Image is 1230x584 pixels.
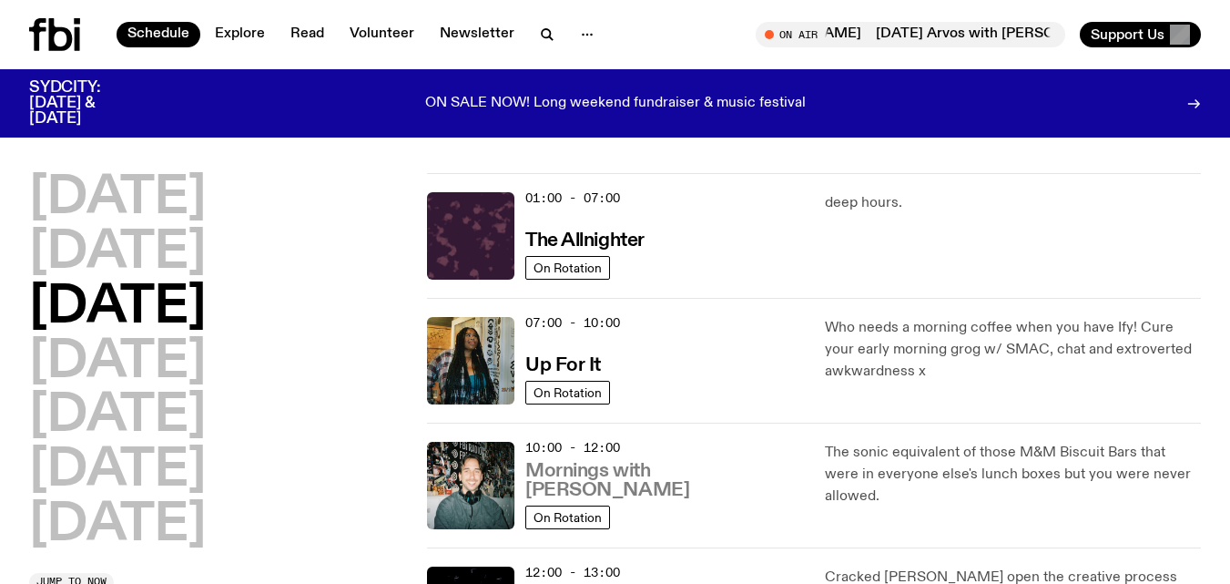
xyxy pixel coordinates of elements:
[204,22,276,47] a: Explore
[525,439,620,456] span: 10:00 - 12:00
[29,282,206,333] button: [DATE]
[29,337,206,388] button: [DATE]
[525,564,620,581] span: 12:00 - 13:00
[29,446,206,497] button: [DATE]
[525,462,803,500] h3: Mornings with [PERSON_NAME]
[525,231,645,251] h3: The Allnighter
[534,385,602,399] span: On Rotation
[525,353,601,375] a: Up For It
[825,317,1201,383] p: Who needs a morning coffee when you have Ify! Cure your early morning grog w/ SMAC, chat and extr...
[525,228,645,251] a: The Allnighter
[280,22,335,47] a: Read
[525,356,601,375] h3: Up For It
[534,261,602,274] span: On Rotation
[29,391,206,442] button: [DATE]
[1091,26,1164,43] span: Support Us
[427,317,514,405] img: Ify - a Brown Skin girl with black braided twists, looking up to the side with her tongue stickin...
[525,314,620,332] span: 07:00 - 10:00
[825,192,1201,214] p: deep hours.
[525,506,610,529] a: On Rotation
[525,381,610,405] a: On Rotation
[756,22,1065,47] button: On Air[DATE] Arvos with [PERSON_NAME][DATE] Arvos with [PERSON_NAME]
[29,228,206,279] button: [DATE]
[1080,22,1201,47] button: Support Us
[427,442,514,529] img: Radio presenter Ben Hansen sits in front of a wall of photos and an fbi radio sign. Film photo. B...
[429,22,525,47] a: Newsletter
[425,96,806,112] p: ON SALE NOW! Long weekend fundraiser & music festival
[525,256,610,280] a: On Rotation
[29,80,146,127] h3: SYDCITY: [DATE] & [DATE]
[117,22,200,47] a: Schedule
[339,22,425,47] a: Volunteer
[29,500,206,551] button: [DATE]
[29,173,206,224] button: [DATE]
[825,442,1201,507] p: The sonic equivalent of those M&M Biscuit Bars that were in everyone else's lunch boxes but you w...
[534,510,602,524] span: On Rotation
[525,190,620,207] span: 01:00 - 07:00
[525,458,803,500] a: Mornings with [PERSON_NAME]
